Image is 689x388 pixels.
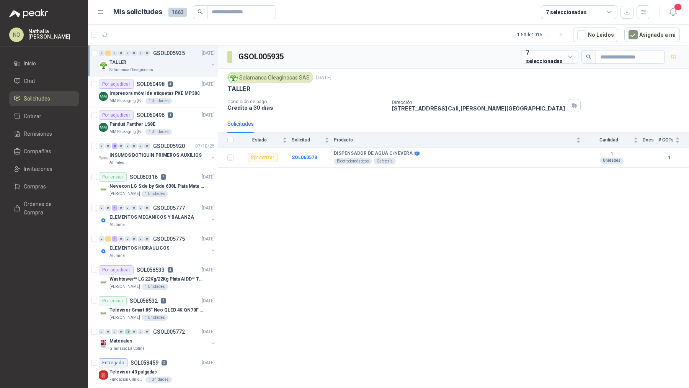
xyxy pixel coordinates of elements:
[131,236,137,242] div: 0
[131,50,137,56] div: 0
[168,267,173,273] p: 4
[517,29,567,41] div: 1 - 50 de 1015
[99,80,134,89] div: Por adjudicar
[131,360,158,365] p: SOL058459
[125,329,131,334] div: 19
[145,98,172,104] div: 1 Unidades
[202,205,215,212] p: [DATE]
[138,205,144,211] div: 0
[138,236,144,242] div: 0
[9,197,79,220] a: Órdenes de Compra
[248,153,278,162] div: Por cotizar
[162,360,167,365] p: 12
[137,267,165,273] p: SOL058533
[153,236,185,242] p: GSOL005775
[109,191,140,197] p: [PERSON_NAME]
[153,50,185,56] p: GSOL005935
[168,112,173,118] p: 1
[9,28,24,42] div: NO
[113,6,162,18] h1: Mis solicitudes
[109,98,144,104] p: MM Packaging [GEOGRAPHIC_DATA]
[202,174,215,181] p: [DATE]
[99,154,108,163] img: Company Logo
[99,185,108,194] img: Company Logo
[118,236,124,242] div: 0
[24,77,35,85] span: Chat
[238,137,281,143] span: Estado
[153,143,185,149] p: GSOL005920
[9,162,79,176] a: Invitaciones
[99,327,216,352] a: 0 0 0 0 19 0 0 0 GSOL005772[DATE] Company LogoMaterialesGimnasio La Colina
[546,8,587,16] div: 7 seleccionadas
[109,59,126,66] p: TALLER
[374,158,396,164] div: Cafetería
[227,99,386,104] p: Condición de pago
[292,155,317,160] b: SOL060578
[9,179,79,194] a: Compras
[9,144,79,159] a: Compañías
[99,49,216,73] a: 0 1 0 0 0 0 0 0 GSOL005935[DATE] Company LogoTALLERSalamanca Oleaginosas SAS
[202,50,215,57] p: [DATE]
[142,191,168,197] div: 1 Unidades
[105,205,111,211] div: 0
[202,112,215,119] p: [DATE]
[144,236,150,242] div: 0
[88,76,218,107] a: Por adjudicarSOL0604984[DATE] Company LogoImpresora móvil de etiquetas PXE MP300MM Packaging [GEO...
[118,143,124,149] div: 0
[99,358,127,367] div: Entregado
[105,329,111,334] div: 0
[142,315,168,321] div: 1 Unidades
[24,59,36,68] span: Inicio
[118,329,124,334] div: 0
[202,235,215,243] p: [DATE]
[109,152,202,159] p: INSUMOS BOTIQUIN PRIMEROS AUXILIOS
[99,370,108,380] img: Company Logo
[109,90,199,97] p: Impresora móvil de etiquetas PXE MP300
[99,329,104,334] div: 0
[202,297,215,305] p: [DATE]
[112,236,118,242] div: 4
[24,147,51,156] span: Compañías
[109,338,132,345] p: Materiales
[105,143,111,149] div: 0
[99,92,108,101] img: Company Logo
[585,137,632,143] span: Cantidad
[334,137,575,143] span: Producto
[125,236,131,242] div: 0
[585,151,638,157] b: 1
[99,234,216,259] a: 0 1 4 0 0 0 0 0 GSOL005775[DATE] Company LogoELEMENTOS HIDRAULICOSAlumina
[9,9,48,18] img: Logo peakr
[573,28,618,42] button: No Leídos
[138,143,144,149] div: 0
[99,205,104,211] div: 0
[24,130,52,138] span: Remisiones
[99,143,104,149] div: 0
[229,73,237,82] img: Company Logo
[334,158,372,164] div: Electrodomésticos
[112,205,118,211] div: 4
[24,165,52,173] span: Invitaciones
[118,205,124,211] div: 0
[238,133,292,148] th: Estado
[118,50,124,56] div: 0
[202,328,215,336] p: [DATE]
[88,262,218,293] a: Por adjudicarSOL0585334[DATE] Company LogoWashtower™ LG 22Kg/22Kg Plata AIDD™ ThinQ™ Steam™ WK22V...
[202,81,215,88] p: [DATE]
[109,307,205,314] p: Televisor Smart 85” Neo QLED 4K QN70F (2025) Modelo QN85QN70FAKXZL
[109,315,140,321] p: [PERSON_NAME]
[658,137,674,143] span: # COTs
[99,296,127,305] div: Por enviar
[131,143,137,149] div: 0
[112,143,118,149] div: 8
[99,216,108,225] img: Company Logo
[144,50,150,56] div: 0
[202,266,215,274] p: [DATE]
[202,359,215,367] p: [DATE]
[125,205,131,211] div: 0
[624,28,680,42] button: Asignado a mi
[109,245,169,252] p: ELEMENTOS HIDRAULICOS
[88,293,218,324] a: Por enviarSOL0585323[DATE] Company LogoTelevisor Smart 85” Neo QLED 4K QN70F (2025) Modelo QN85QN...
[138,50,144,56] div: 0
[144,143,150,149] div: 0
[99,247,108,256] img: Company Logo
